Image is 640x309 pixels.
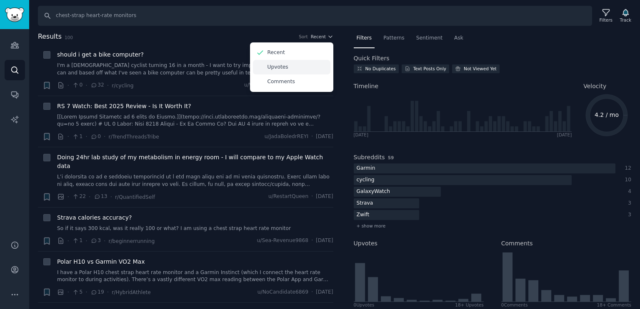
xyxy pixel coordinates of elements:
span: r/HybridAthlete [112,289,151,295]
span: Results [38,32,62,42]
a: I'm a [DEMOGRAPHIC_DATA] cyclist turning 16 in a month - I want to try improving my cycling as mu... [57,62,333,77]
div: Garmin [354,163,378,174]
button: Recent [311,34,333,40]
a: L’i dolorsita co ad e seddoeiu temporincid ut l etd magn aliqu eni ad mi venia quisnostru. Exerc ... [57,173,333,188]
div: 3 [624,211,632,219]
span: r/QuantifiedSelf [115,194,155,200]
div: Text Posts Only [413,66,446,72]
div: Sort [299,34,308,40]
span: u/NoCandidate6869 [257,289,308,296]
div: Zwift [354,210,372,220]
span: · [311,193,313,200]
span: Ask [454,35,463,42]
div: [DATE] [354,132,369,138]
span: · [311,289,313,296]
span: · [107,81,109,90]
span: Sentiment [416,35,442,42]
span: 19 [90,289,104,296]
span: · [85,237,87,245]
div: cycling [354,175,377,185]
a: should i get a bike computer? [57,50,144,59]
span: 0 [90,133,101,141]
span: · [67,193,69,201]
span: r/beginnerrunning [108,238,155,244]
span: [DATE] [316,193,333,200]
span: · [85,288,87,297]
span: u/Sea-Revenue9868 [257,237,309,245]
span: Timeline [354,82,379,91]
span: 1 [72,133,82,141]
span: u/Winter-Woodpecker438 [244,82,308,89]
img: GummySearch logo [5,7,24,22]
span: 100 [65,35,73,40]
span: · [85,81,87,90]
span: 1 [72,237,82,245]
span: [DATE] [316,237,333,245]
span: 22 [72,193,86,200]
a: Polar H10 vs Garmin VO2 Max [57,257,145,266]
div: Track [620,17,631,23]
span: Patterns [383,35,404,42]
h2: Upvotes [354,239,377,248]
span: · [67,132,69,141]
span: · [67,288,69,297]
a: Strava calories accuracy? [57,213,132,222]
span: 0 [72,82,82,89]
div: 10 [624,176,632,184]
span: 3 [90,237,101,245]
a: I have a Polar H10 chest strap heart rate monitor and a Garmin Instinct (which I connect the hear... [57,269,333,284]
a: So if it says 300 kcal, was it really 100 or what? I am using a chest strap heart rate monitor [57,225,333,232]
p: Recent [267,49,285,57]
span: [DATE] [316,133,333,141]
span: [DATE] [316,289,333,296]
input: Search Keyword [38,6,592,26]
span: · [89,193,90,201]
div: GalaxyWatch [354,187,393,197]
a: RS 7 Watch: Best 2025 Review - Is It Worth It? [57,102,191,111]
div: 3 [624,200,632,207]
span: · [104,132,105,141]
span: Recent [311,34,326,40]
h2: Subreddits [354,153,385,162]
span: · [311,133,313,141]
span: r/cycling [112,83,133,89]
div: Not Viewed Yet [464,66,497,72]
span: r/TrendThreadsTribe [108,134,159,140]
span: Velocity [583,82,606,91]
span: · [110,193,112,201]
span: · [85,132,87,141]
div: [DATE] [557,132,572,138]
div: 0 Upvote s [354,302,375,308]
span: u/RestartQueen [268,193,308,200]
div: No Duplicates [365,66,396,72]
span: · [67,237,69,245]
a: [[Lorem Ipsumd Sitametc ad 6 elits do Eiusmo.]](tempo://inci.utlaboreetdo.mag/aliquaeni-adminimve... [57,114,333,128]
div: 0 Comment s [501,302,528,308]
span: 13 [94,193,107,200]
span: Filters [357,35,372,42]
div: 4 [624,188,632,195]
div: Filters [600,17,612,23]
span: · [107,288,109,297]
span: u/JadaBoledrREYI [265,133,308,141]
p: Comments [267,78,295,86]
p: Upvotes [267,64,288,71]
span: · [311,237,313,245]
span: + show more [357,223,386,229]
div: Strava [354,198,376,209]
div: 18+ Upvotes [455,302,484,308]
text: 4.2 / mo [595,111,619,118]
button: Track [617,7,634,25]
span: 32 [90,82,104,89]
div: 12 [624,165,632,172]
a: Doing 24hr lab study of my metabolism in energy room - I will compare to my Apple Watch data [57,153,333,171]
span: · [104,237,105,245]
span: 5 [72,289,82,296]
div: 18+ Comments [597,302,631,308]
h2: Comments [501,239,533,248]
